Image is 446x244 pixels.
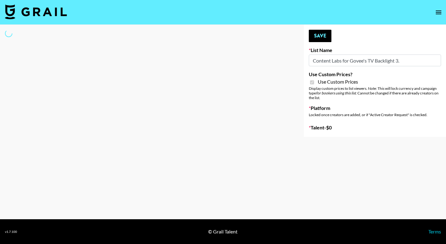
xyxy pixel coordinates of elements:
a: Terms [428,229,441,234]
div: Display custom prices to list viewers. Note: This will lock currency and campaign type . Cannot b... [309,86,441,100]
div: © Grail Talent [208,229,238,235]
img: Grail Talent [5,4,67,19]
div: v 1.7.100 [5,230,17,234]
div: Locked once creators are added, or if "Active Creator Request" is checked. [309,112,441,117]
label: Use Custom Prices? [309,71,441,77]
button: Save [309,30,331,42]
em: for bookers using this list [316,91,356,95]
label: List Name [309,47,441,53]
button: open drawer [432,6,445,19]
label: Talent - $ 0 [309,124,441,131]
label: Platform [309,105,441,111]
span: Use Custom Prices [318,79,358,85]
